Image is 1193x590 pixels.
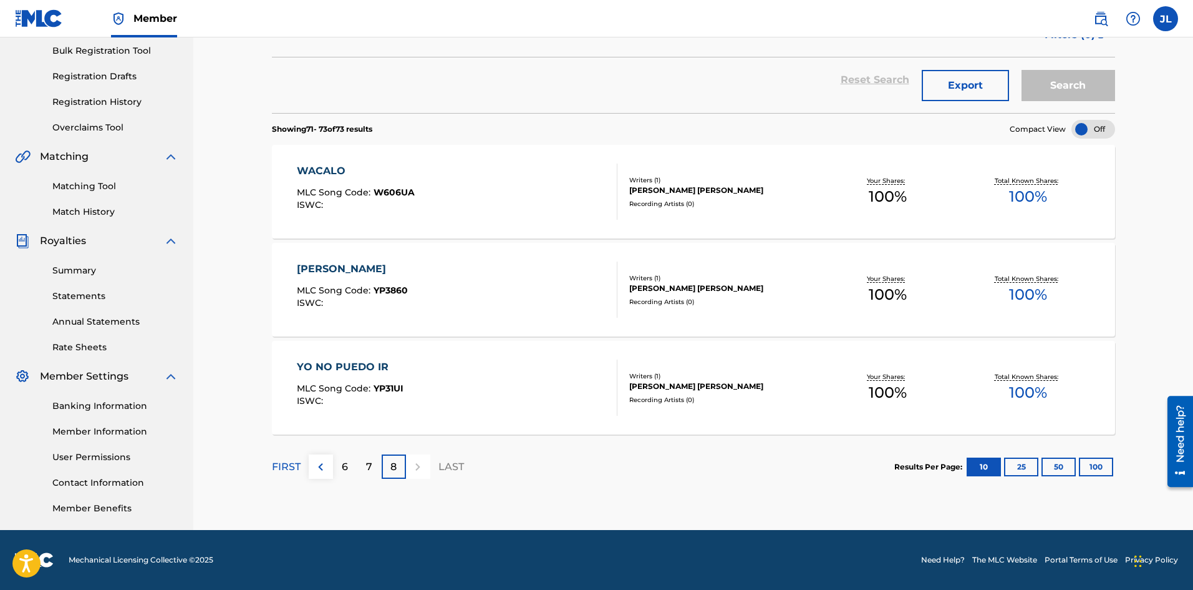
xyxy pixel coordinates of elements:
button: Export [922,70,1009,101]
span: MLC Song Code : [297,285,374,296]
span: Compact View [1010,124,1066,135]
a: Need Help? [921,554,965,566]
div: Recording Artists ( 0 ) [629,297,818,307]
div: Recording Artists ( 0 ) [629,199,818,209]
span: Mechanical Licensing Collective © 2025 [69,554,213,566]
span: ISWC : [297,395,326,406]
p: Your Shares: [867,274,908,283]
div: Arrastrar [1134,543,1142,580]
span: 100 % [1009,283,1047,306]
a: Summary [52,264,178,277]
img: logo [15,553,54,568]
div: [PERSON_NAME] [PERSON_NAME] [629,283,818,294]
span: 100 % [869,283,907,306]
img: help [1126,11,1141,26]
a: Contact Information [52,476,178,489]
span: 100 % [869,381,907,404]
a: YO NO PUEDO IRMLC Song Code:YP31UIISWC:Writers (1)[PERSON_NAME] [PERSON_NAME]Recording Artists (0... [272,341,1115,435]
span: MLC Song Code : [297,383,374,394]
a: Registration History [52,96,178,109]
span: ISWC : [297,297,326,308]
p: 6 [342,460,348,474]
p: Results Per Page: [894,461,965,473]
div: [PERSON_NAME] [PERSON_NAME] [629,381,818,392]
img: Matching [15,149,31,164]
img: Royalties [15,234,30,248]
a: Annual Statements [52,315,178,328]
button: 50 [1041,458,1076,476]
img: MLC Logo [15,9,63,27]
div: Recording Artists ( 0 ) [629,395,818,405]
a: Bulk Registration Tool [52,44,178,57]
div: Writers ( 1 ) [629,371,818,381]
img: Member Settings [15,369,30,384]
div: Writers ( 1 ) [629,273,818,283]
p: Total Known Shares: [995,176,1061,185]
p: 8 [390,460,397,474]
span: 100 % [869,185,907,208]
a: Statements [52,290,178,303]
div: User Menu [1153,6,1178,31]
p: Total Known Shares: [995,274,1061,283]
p: FIRST [272,460,301,474]
a: Rate Sheets [52,341,178,354]
a: Public Search [1088,6,1113,31]
img: expand [163,234,178,248]
span: ISWC : [297,199,326,210]
img: search [1093,11,1108,26]
img: expand [163,149,178,164]
span: Royalties [40,234,86,248]
a: Banking Information [52,400,178,413]
img: left [313,460,328,474]
span: Member [133,11,177,26]
iframe: Chat Widget [1131,530,1193,590]
span: YP31UI [374,383,403,394]
span: Matching [40,149,89,164]
div: Help [1121,6,1146,31]
span: 100 % [1009,381,1047,404]
span: 100 % [1009,185,1047,208]
img: expand [163,369,178,384]
div: [PERSON_NAME] [PERSON_NAME] [629,185,818,196]
p: Total Known Shares: [995,372,1061,381]
p: Your Shares: [867,372,908,381]
div: YO NO PUEDO IR [297,360,403,375]
p: 7 [366,460,372,474]
a: Member Information [52,425,178,438]
p: Your Shares: [867,176,908,185]
a: Member Benefits [52,502,178,515]
div: Writers ( 1 ) [629,175,818,185]
p: LAST [438,460,464,474]
span: Member Settings [40,369,128,384]
a: WACALOMLC Song Code:W606UAISWC:Writers (1)[PERSON_NAME] [PERSON_NAME]Recording Artists (0)Your Sh... [272,145,1115,238]
a: Matching Tool [52,180,178,193]
button: 25 [1004,458,1038,476]
div: Widget de chat [1131,530,1193,590]
button: 100 [1079,458,1113,476]
a: User Permissions [52,451,178,464]
span: W606UA [374,187,415,198]
span: MLC Song Code : [297,187,374,198]
p: Showing 71 - 73 of 73 results [272,124,372,135]
img: Top Rightsholder [111,11,126,26]
span: YP3860 [374,285,408,296]
iframe: Resource Center [1158,391,1193,492]
div: WACALO [297,164,415,179]
a: Overclaims Tool [52,121,178,134]
a: Match History [52,205,178,219]
a: Registration Drafts [52,70,178,83]
a: Privacy Policy [1125,554,1178,566]
button: 10 [967,458,1001,476]
a: Portal Terms of Use [1045,554,1118,566]
a: The MLC Website [972,554,1037,566]
a: [PERSON_NAME]MLC Song Code:YP3860ISWC:Writers (1)[PERSON_NAME] [PERSON_NAME]Recording Artists (0)... [272,243,1115,337]
div: [PERSON_NAME] [297,262,408,277]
